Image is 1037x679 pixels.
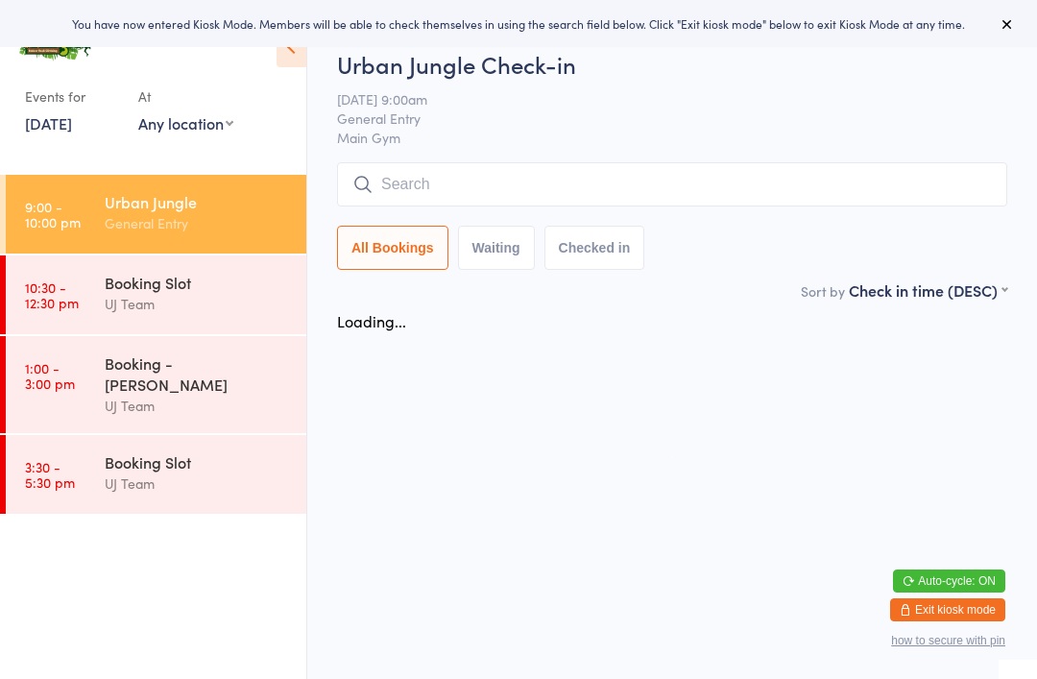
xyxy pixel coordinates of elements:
div: UJ Team [105,395,290,417]
div: UJ Team [105,293,290,315]
a: 3:30 -5:30 pmBooking SlotUJ Team [6,435,306,514]
button: Checked in [544,226,645,270]
span: [DATE] 9:00am [337,89,977,109]
div: Events for [25,81,119,112]
span: Main Gym [337,128,1007,147]
div: You have now entered Kiosk Mode. Members will be able to check themselves in using the search fie... [31,15,1006,32]
div: General Entry [105,212,290,234]
time: 9:00 - 10:00 pm [25,199,81,230]
a: 10:30 -12:30 pmBooking SlotUJ Team [6,255,306,334]
div: Loading... [337,310,406,331]
time: 3:30 - 5:30 pm [25,459,75,490]
a: [DATE] [25,112,72,133]
span: General Entry [337,109,977,128]
div: Booking - [PERSON_NAME] [105,352,290,395]
time: 10:30 - 12:30 pm [25,279,79,310]
h2: Urban Jungle Check-in [337,48,1007,80]
button: All Bookings [337,226,448,270]
div: At [138,81,233,112]
div: Booking Slot [105,451,290,473]
a: 1:00 -3:00 pmBooking - [PERSON_NAME]UJ Team [6,336,306,433]
a: 9:00 -10:00 pmUrban JungleGeneral Entry [6,175,306,254]
button: how to secure with pin [891,634,1005,647]
div: Check in time (DESC) [849,279,1007,301]
div: UJ Team [105,473,290,495]
div: Any location [138,112,233,133]
time: 1:00 - 3:00 pm [25,360,75,391]
div: Booking Slot [105,272,290,293]
label: Sort by [801,281,845,301]
button: Exit kiosk mode [890,598,1005,621]
button: Waiting [458,226,535,270]
input: Search [337,162,1007,206]
div: Urban Jungle [105,191,290,212]
button: Auto-cycle: ON [893,570,1005,593]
